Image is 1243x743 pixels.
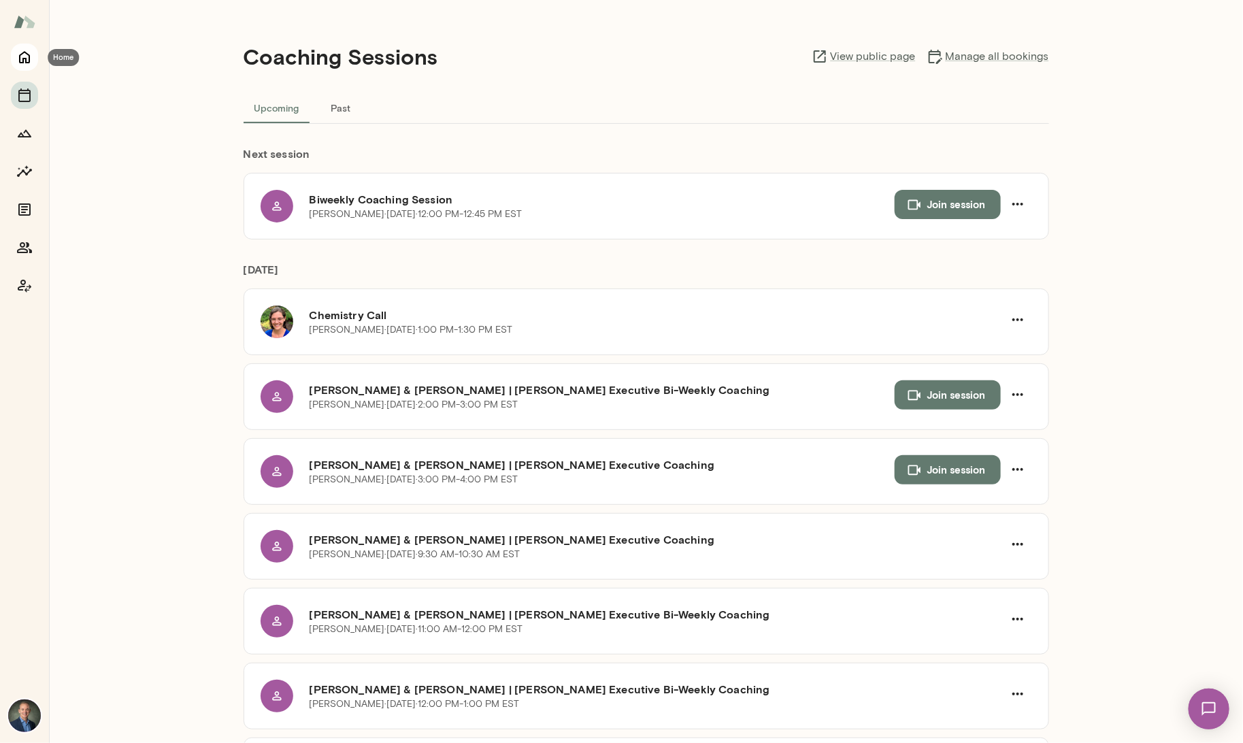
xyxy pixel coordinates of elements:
[244,44,438,69] h4: Coaching Sessions
[14,9,35,35] img: Mento
[310,681,1004,697] h6: [PERSON_NAME] & [PERSON_NAME] | [PERSON_NAME] Executive Bi-Weekly Coaching
[244,91,1049,124] div: basic tabs example
[11,120,38,147] button: Growth Plan
[310,531,1004,548] h6: [PERSON_NAME] & [PERSON_NAME] | [PERSON_NAME] Executive Coaching
[927,48,1049,65] a: Manage all bookings
[310,473,518,486] p: [PERSON_NAME] · [DATE] · 3:00 PM-4:00 PM EST
[8,699,41,732] img: Michael Alden
[244,91,310,124] button: Upcoming
[11,82,38,109] button: Sessions
[310,606,1004,623] h6: [PERSON_NAME] & [PERSON_NAME] | [PERSON_NAME] Executive Bi-Weekly Coaching
[812,48,916,65] a: View public page
[895,455,1001,484] button: Join session
[895,190,1001,218] button: Join session
[310,208,523,221] p: [PERSON_NAME] · [DATE] · 12:00 PM-12:45 PM EST
[11,272,38,299] button: Coach app
[244,146,1049,173] h6: Next session
[310,191,895,208] h6: Biweekly Coaching Session
[310,91,371,124] button: Past
[11,158,38,185] button: Insights
[310,382,895,398] h6: [PERSON_NAME] & [PERSON_NAME] | [PERSON_NAME] Executive Bi-Weekly Coaching
[310,697,520,711] p: [PERSON_NAME] · [DATE] · 12:00 PM-1:00 PM EST
[11,44,38,71] button: Home
[310,548,520,561] p: [PERSON_NAME] · [DATE] · 9:30 AM-10:30 AM EST
[244,261,1049,288] h6: [DATE]
[310,398,518,412] p: [PERSON_NAME] · [DATE] · 2:00 PM-3:00 PM EST
[895,380,1001,409] button: Join session
[11,196,38,223] button: Documents
[310,323,513,337] p: [PERSON_NAME] · [DATE] · 1:00 PM-1:30 PM EST
[11,234,38,261] button: Members
[310,307,1004,323] h6: Chemistry Call
[310,623,523,636] p: [PERSON_NAME] · [DATE] · 11:00 AM-12:00 PM EST
[310,457,895,473] h6: [PERSON_NAME] & [PERSON_NAME] | [PERSON_NAME] Executive Coaching
[48,49,79,66] div: Home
